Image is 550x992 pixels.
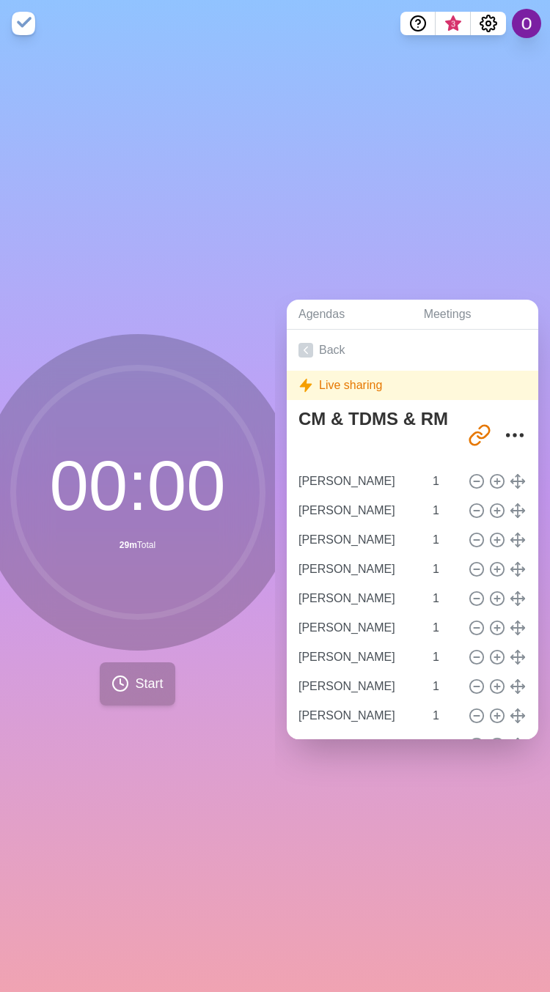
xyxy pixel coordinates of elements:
[293,525,424,555] input: Name
[293,496,424,525] input: Name
[427,496,462,525] input: Mins
[135,674,163,694] span: Start
[287,300,412,330] a: Agendas
[427,672,462,701] input: Mins
[427,584,462,613] input: Mins
[427,555,462,584] input: Mins
[293,613,424,643] input: Name
[100,662,175,706] button: Start
[427,643,462,672] input: Mins
[427,525,462,555] input: Mins
[12,12,35,35] img: timeblocks logo
[465,421,494,450] button: Share link
[447,18,459,30] span: 3
[293,555,424,584] input: Name
[427,701,462,730] input: Mins
[427,467,462,496] input: Mins
[293,672,424,701] input: Name
[293,467,424,496] input: Name
[293,701,424,730] input: Name
[412,300,538,330] a: Meetings
[500,421,529,450] button: More
[293,643,424,672] input: Name
[287,330,538,371] a: Back
[436,12,471,35] button: What’s new
[293,584,424,613] input: Name
[400,12,436,35] button: Help
[471,12,506,35] button: Settings
[427,613,462,643] input: Mins
[287,371,538,400] div: Live sharing
[427,730,462,760] input: Mins
[293,730,424,760] input: Name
